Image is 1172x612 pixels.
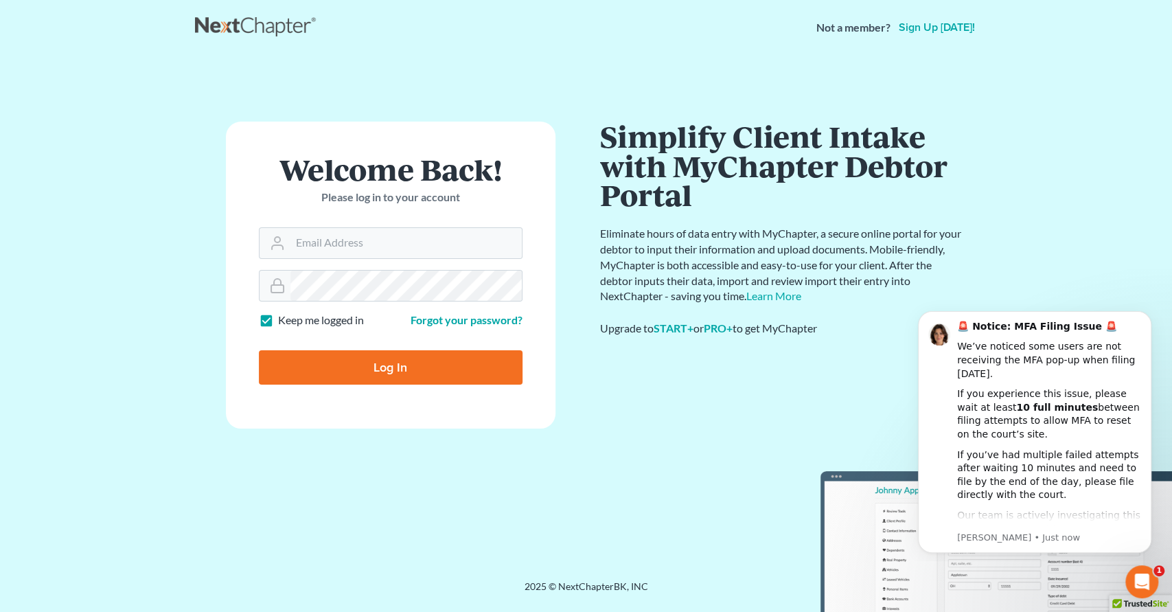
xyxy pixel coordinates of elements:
[896,22,978,33] a: Sign up [DATE]!
[259,155,522,184] h1: Welcome Back!
[600,226,964,304] p: Eliminate hours of data entry with MyChapter, a secure online portal for your debtor to input the...
[897,299,1172,561] iframe: Intercom notifications message
[195,580,978,604] div: 2025 © NextChapterBK, INC
[654,321,693,335] a: START+
[1153,565,1164,576] span: 1
[411,313,522,326] a: Forgot your password?
[259,190,522,205] p: Please log in to your account
[259,350,522,385] input: Log In
[1125,565,1158,598] iframe: Intercom live chat
[816,20,891,36] strong: Not a member?
[290,228,522,258] input: Email Address
[278,313,364,328] label: Keep me logged in
[704,321,733,335] a: PRO+
[600,321,964,337] div: Upgrade to or to get MyChapter
[746,289,801,302] a: Learn More
[600,122,964,209] h1: Simplify Client Intake with MyChapter Debtor Portal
